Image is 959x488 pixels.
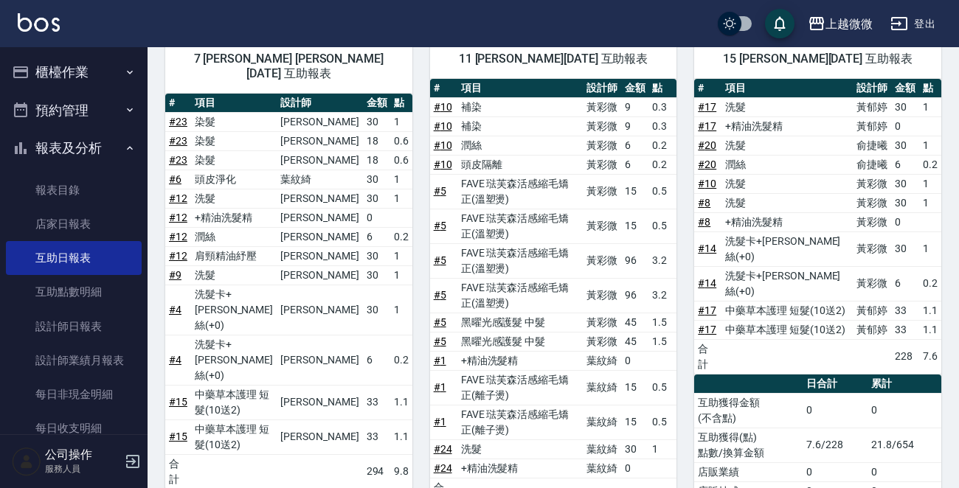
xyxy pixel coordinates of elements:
[721,174,853,193] td: 洗髮
[802,9,879,39] button: 上越微微
[457,209,583,243] td: FAVE 琺芙森活感縮毛矯正(溫塑燙)
[891,339,919,374] td: 228
[434,101,452,113] a: #10
[648,332,676,351] td: 1.5
[853,231,891,266] td: 黃彩微
[6,91,142,130] button: 預約管理
[169,304,181,316] a: #4
[853,79,891,98] th: 設計師
[169,154,187,166] a: #23
[390,246,412,265] td: 1
[390,227,412,246] td: 0.2
[853,212,891,231] td: 黃彩微
[891,301,919,320] td: 33
[583,405,621,439] td: 葉紋綺
[919,155,941,174] td: 0.2
[621,136,649,155] td: 6
[583,313,621,332] td: 黃彩微
[457,313,583,332] td: 黑曜光感護髮 中髮
[853,97,891,116] td: 黃郁婷
[6,344,142,377] a: 設計師業績月報表
[191,150,277,170] td: 染髮
[721,231,853,266] td: 洗髮卡+[PERSON_NAME]絲(+0)
[583,459,621,478] td: 葉紋綺
[169,135,187,147] a: #23
[853,301,891,320] td: 黃郁婷
[363,285,391,335] td: 30
[434,185,446,197] a: #5
[390,189,412,208] td: 1
[169,354,181,366] a: #4
[825,15,873,33] div: 上越微微
[191,94,277,113] th: 項目
[919,174,941,193] td: 1
[583,79,621,98] th: 設計師
[6,207,142,241] a: 店家日報表
[277,189,362,208] td: [PERSON_NAME]
[648,79,676,98] th: 點
[721,193,853,212] td: 洗髮
[621,155,649,174] td: 6
[891,320,919,339] td: 33
[721,155,853,174] td: 潤絲
[6,129,142,167] button: 報表及分析
[363,131,391,150] td: 18
[621,278,649,313] td: 96
[803,462,868,481] td: 0
[6,53,142,91] button: 櫃檯作業
[803,374,868,394] th: 日合計
[853,116,891,136] td: 黃郁婷
[698,178,716,189] a: #10
[457,136,583,155] td: 潤絲
[583,278,621,313] td: 黃彩微
[390,112,412,131] td: 1
[919,136,941,155] td: 1
[694,428,803,462] td: 互助獲得(點) 點數/換算金額
[694,462,803,481] td: 店販業績
[434,289,446,301] a: #5
[694,339,721,374] td: 合計
[853,136,891,155] td: 俞捷曦
[919,339,941,374] td: 7.6
[891,266,919,301] td: 6
[277,385,362,419] td: [PERSON_NAME]
[18,13,60,32] img: Logo
[457,116,583,136] td: 補染
[648,174,676,209] td: 0.5
[457,97,583,116] td: 補染
[169,192,187,204] a: #12
[891,155,919,174] td: 6
[891,97,919,116] td: 30
[191,385,277,419] td: 中藥草本護理 短髮(10送2)
[919,231,941,266] td: 1
[165,94,191,113] th: #
[721,301,853,320] td: 中藥草本護理 短髮(10送2)
[363,385,391,419] td: 33
[363,112,391,131] td: 30
[183,52,395,81] span: 7 [PERSON_NAME] [PERSON_NAME][DATE] 互助報表
[390,285,412,335] td: 1
[698,243,716,254] a: #14
[891,136,919,155] td: 30
[6,173,142,207] a: 報表目錄
[277,112,362,131] td: [PERSON_NAME]
[434,158,452,170] a: #10
[884,10,941,38] button: 登出
[721,212,853,231] td: +精油洗髮精
[277,150,362,170] td: [PERSON_NAME]
[277,285,362,335] td: [PERSON_NAME]
[648,136,676,155] td: 0.2
[434,416,446,428] a: #1
[457,439,583,459] td: 洗髮
[853,320,891,339] td: 黃郁婷
[390,419,412,454] td: 1.1
[583,155,621,174] td: 黃彩微
[868,428,941,462] td: 21.8/654
[803,428,868,462] td: 7.6/228
[583,332,621,351] td: 黃彩微
[583,243,621,278] td: 黃彩微
[721,116,853,136] td: +精油洗髮精
[363,335,391,385] td: 6
[648,405,676,439] td: 0.5
[694,79,941,374] table: a dense table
